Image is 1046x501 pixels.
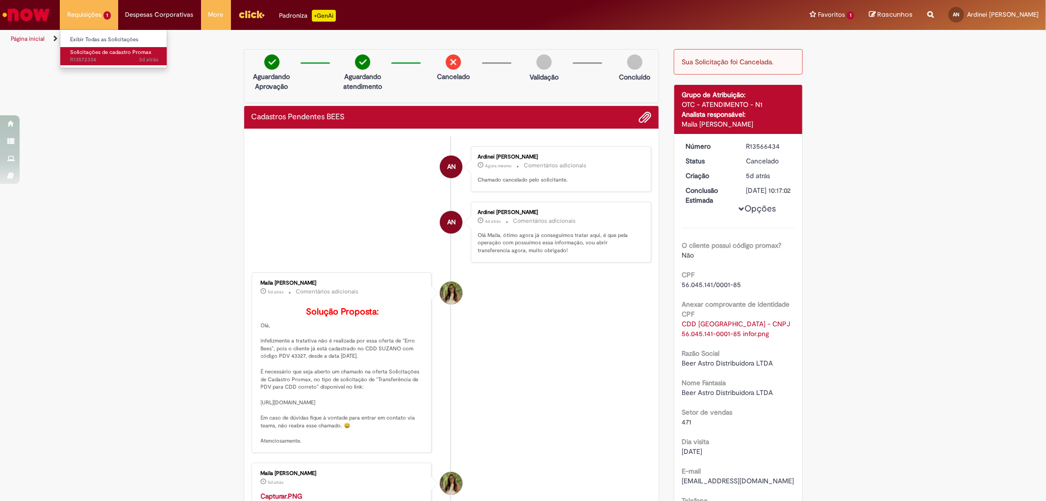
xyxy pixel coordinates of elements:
a: Aberto R13572334 : Solicitações de cadastro Promax [60,47,168,65]
span: More [208,10,224,20]
span: Beer Astro Distribuidora LTDA [682,388,773,397]
p: Aguardando Aprovação [248,72,296,91]
time: 26/09/2025 20:08:21 [139,56,158,63]
b: Dia visita [682,437,709,446]
div: Maila [PERSON_NAME] [261,280,424,286]
span: 471 [682,418,691,426]
a: Capturar.PNG [261,492,303,501]
b: Nome Fantasia [682,378,726,387]
span: Ardinei [PERSON_NAME] [967,10,1039,19]
b: Setor de vendas [682,408,732,417]
div: Analista responsável: [682,109,795,119]
div: Maila [PERSON_NAME] [261,471,424,476]
div: Maila [PERSON_NAME] [682,119,795,129]
span: AN [447,155,456,179]
img: img-circle-grey.png [536,54,552,70]
small: Comentários adicionais [524,161,587,170]
div: Maila Melissa De Oliveira [440,282,462,304]
p: Cancelado [437,72,470,81]
a: Rascunhos [869,10,913,20]
div: Cancelado [746,156,791,166]
ul: Trilhas de página [7,30,690,48]
span: Não [682,251,694,260]
b: Razão Social [682,349,719,358]
b: E-mail [682,467,701,475]
div: Ardinei [PERSON_NAME] [478,154,641,160]
p: Validação [530,72,559,82]
p: Olá Maila, ótimo agora já conseguimos tratar aqui, é que pela operação com possuímos essa informa... [478,232,641,255]
p: +GenAi [312,10,336,22]
span: AN [447,211,456,234]
div: 25/09/2025 12:27:50 [746,171,791,181]
img: img-circle-grey.png [627,54,642,70]
div: Ardinei [PERSON_NAME] [478,210,641,215]
p: Olá, Infelizmente a tratativa não é realizada por essa oferta de "Erro Bees", pois o cliente já e... [261,307,424,445]
span: Solicitações de cadastro Promax [70,49,152,56]
span: [DATE] [682,447,702,456]
span: 4d atrás [485,218,501,224]
span: 3d atrás [139,56,158,63]
small: Comentários adicionais [296,288,359,296]
h2: Cadastros Pendentes BEES Histórico de tíquete [252,113,345,122]
span: AN [953,11,960,18]
div: Ardinei Antonio Nogueira [440,156,462,178]
span: R13572334 [70,56,158,64]
span: Agora mesmo [485,163,511,169]
span: 1 [847,11,854,20]
a: Download de CDD CURITIBA - CNPJ 56.045.141-0001-85 infor.png [682,319,792,338]
span: 56.045.141/0001-85 [682,280,741,289]
span: Beer Astro Distribuidora LTDA [682,359,773,368]
img: remove.png [446,54,461,70]
small: Comentários adicionais [513,217,576,225]
span: 5d atrás [746,171,770,180]
dt: Criação [678,171,739,181]
span: 5d atrás [268,479,284,485]
dt: Número [678,141,739,151]
img: ServiceNow [1,5,51,25]
span: Rascunhos [877,10,913,19]
b: Solução Proposta: [306,306,379,317]
time: 25/09/2025 17:26:54 [268,289,284,295]
span: 1 [103,11,111,20]
p: Chamado cancelado pelo solicitante. [478,176,641,184]
div: Maila Melissa De Oliveira [440,472,462,495]
button: Adicionar anexos [638,111,651,124]
dt: Conclusão Estimada [678,185,739,205]
span: Despesas Corporativas [126,10,194,20]
img: click_logo_yellow_360x200.png [238,7,265,22]
a: Exibir Todas as Solicitações [60,34,168,45]
div: Sua Solicitação foi Cancelada. [674,49,803,75]
time: 25/09/2025 12:27:50 [746,171,770,180]
span: [EMAIL_ADDRESS][DOMAIN_NAME] [682,476,794,485]
p: Aguardando atendimento [339,72,386,91]
b: CPF [682,270,694,279]
span: Favoritos [818,10,845,20]
b: O cliente possui código promax? [682,241,781,250]
b: Anexar comprovante de identidade CPF [682,300,790,318]
time: 29/09/2025 17:56:08 [485,163,511,169]
time: 26/09/2025 09:29:18 [485,218,501,224]
span: Requisições [67,10,102,20]
div: Ardinei Antonio Nogueira [440,211,462,234]
div: OTC - ATENDIMENTO - N1 [682,100,795,109]
div: R13566434 [746,141,791,151]
dt: Status [678,156,739,166]
div: Grupo de Atribuição: [682,90,795,100]
a: Página inicial [11,35,45,43]
div: [DATE] 10:17:02 [746,185,791,195]
span: 5d atrás [268,289,284,295]
ul: Requisições [60,29,167,68]
time: 25/09/2025 17:26:46 [268,479,284,485]
img: check-circle-green.png [355,54,370,70]
p: Concluído [619,72,650,82]
div: Padroniza [280,10,336,22]
img: check-circle-green.png [264,54,280,70]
